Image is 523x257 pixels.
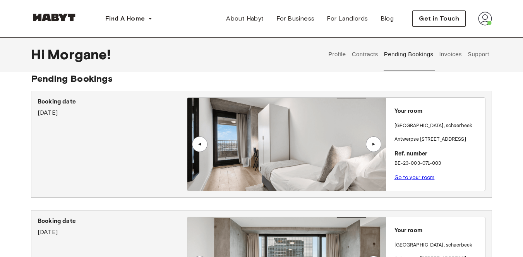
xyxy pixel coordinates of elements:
img: avatar [478,12,492,26]
span: Get in Touch [419,14,459,23]
div: ▲ [370,142,377,147]
p: Ref. number [394,150,482,159]
div: user profile tabs [326,37,492,71]
button: Get in Touch [412,10,466,27]
span: For Landlords [327,14,368,23]
button: Find A Home [99,11,159,26]
span: Morgane ! [48,46,111,62]
p: Your room [394,107,482,116]
button: Invoices [438,37,463,71]
p: Your room [394,226,482,235]
button: Contracts [351,37,379,71]
a: For Business [270,11,321,26]
span: Pending Bookings [31,73,113,84]
div: [DATE] [38,217,187,237]
span: Hi [31,46,48,62]
a: Go to your room [394,174,435,180]
span: Blog [381,14,394,23]
a: Blog [374,11,400,26]
button: Profile [328,37,347,71]
a: About Habyt [220,11,270,26]
div: ▲ [196,142,204,147]
img: Habyt [31,14,77,21]
button: Support [466,37,490,71]
button: Pending Bookings [383,37,434,71]
p: Booking date [38,217,187,226]
p: [GEOGRAPHIC_DATA] , schaerbeek [394,241,473,249]
p: Booking date [38,97,187,107]
img: Image of the room [187,98,386,191]
p: Antwerpse [STREET_ADDRESS] [394,136,482,143]
a: For Landlords [321,11,374,26]
div: [DATE] [38,97,187,117]
span: About Habyt [226,14,264,23]
span: For Business [276,14,315,23]
p: [GEOGRAPHIC_DATA] , schaerbeek [394,122,473,130]
p: BE-23-003-071-003 [394,160,482,167]
span: Find A Home [105,14,145,23]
